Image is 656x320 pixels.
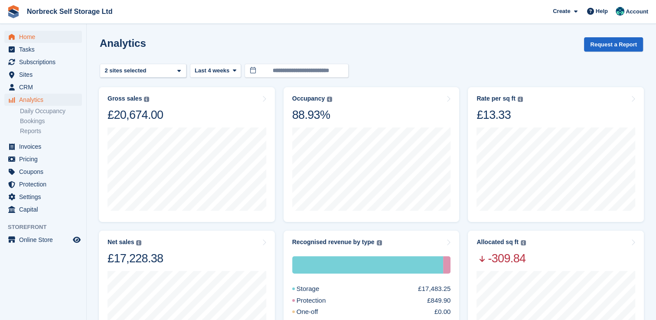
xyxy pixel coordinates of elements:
[4,94,82,106] a: menu
[4,203,82,216] a: menu
[292,284,340,294] div: Storage
[434,307,451,317] div: £0.00
[518,97,523,102] img: icon-info-grey-7440780725fd019a000dd9b08b2336e03edf1995a4989e88bcd33f0948082b44.svg
[108,108,163,122] div: £20,674.00
[8,223,86,232] span: Storefront
[292,307,339,317] div: One-off
[7,5,20,18] img: stora-icon-8386f47178a22dfd0bd8f6a31ec36ba5ce8667c1dd55bd0f319d3a0aa187defe.svg
[19,191,71,203] span: Settings
[4,191,82,203] a: menu
[19,69,71,81] span: Sites
[292,296,347,306] div: Protection
[4,153,82,165] a: menu
[4,140,82,153] a: menu
[4,234,82,246] a: menu
[476,238,518,246] div: Allocated sq ft
[100,37,146,49] h2: Analytics
[20,107,82,115] a: Daily Occupancy
[443,256,450,274] div: Protection
[292,238,375,246] div: Recognised revenue by type
[4,69,82,81] a: menu
[584,37,643,52] button: Request a Report
[521,240,526,245] img: icon-info-grey-7440780725fd019a000dd9b08b2336e03edf1995a4989e88bcd33f0948082b44.svg
[377,240,382,245] img: icon-info-grey-7440780725fd019a000dd9b08b2336e03edf1995a4989e88bcd33f0948082b44.svg
[195,66,229,75] span: Last 4 weeks
[19,203,71,216] span: Capital
[108,251,163,266] div: £17,228.38
[476,108,522,122] div: £13.33
[108,238,134,246] div: Net sales
[136,240,141,245] img: icon-info-grey-7440780725fd019a000dd9b08b2336e03edf1995a4989e88bcd33f0948082b44.svg
[4,56,82,68] a: menu
[72,235,82,245] a: Preview store
[292,95,325,102] div: Occupancy
[19,153,71,165] span: Pricing
[292,256,444,274] div: Storage
[418,284,450,294] div: £17,483.25
[19,81,71,93] span: CRM
[327,97,332,102] img: icon-info-grey-7440780725fd019a000dd9b08b2336e03edf1995a4989e88bcd33f0948082b44.svg
[19,178,71,190] span: Protection
[4,81,82,93] a: menu
[20,127,82,135] a: Reports
[19,43,71,56] span: Tasks
[4,166,82,178] a: menu
[19,140,71,153] span: Invoices
[4,43,82,56] a: menu
[4,178,82,190] a: menu
[19,56,71,68] span: Subscriptions
[476,251,525,266] span: -309.84
[427,296,450,306] div: £849.90
[553,7,570,16] span: Create
[103,66,150,75] div: 2 sites selected
[476,95,515,102] div: Rate per sq ft
[19,234,71,246] span: Online Store
[19,166,71,178] span: Coupons
[626,7,648,16] span: Account
[292,108,332,122] div: 88.93%
[20,117,82,125] a: Bookings
[596,7,608,16] span: Help
[616,7,624,16] img: Sally King
[23,4,116,19] a: Norbreck Self Storage Ltd
[19,94,71,106] span: Analytics
[144,97,149,102] img: icon-info-grey-7440780725fd019a000dd9b08b2336e03edf1995a4989e88bcd33f0948082b44.svg
[190,64,241,78] button: Last 4 weeks
[4,31,82,43] a: menu
[108,95,142,102] div: Gross sales
[19,31,71,43] span: Home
